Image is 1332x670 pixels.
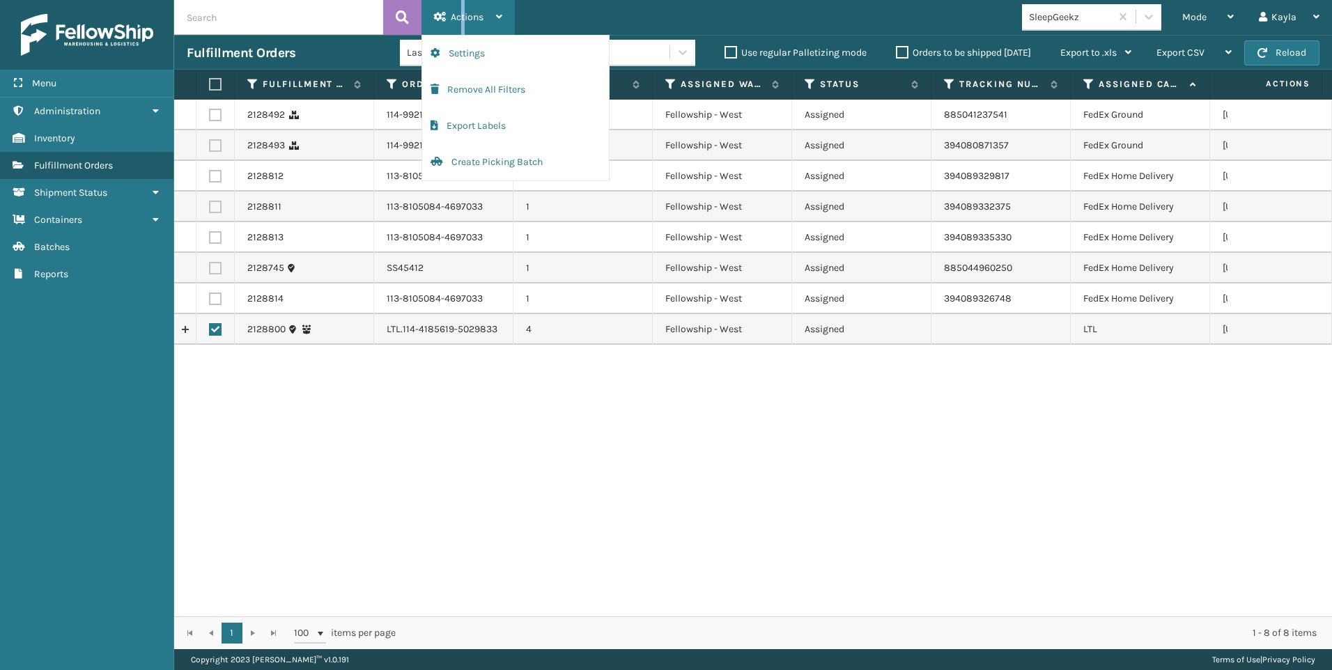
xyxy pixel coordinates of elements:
span: Reports [34,268,68,280]
td: Assigned [792,130,931,161]
button: Reload [1244,40,1319,65]
a: 2128811 [247,200,281,214]
td: Assigned [792,222,931,253]
span: Export CSV [1156,47,1205,59]
a: 394089326748 [944,293,1012,304]
td: 4 [513,314,653,345]
span: Menu [32,77,56,89]
a: 394089335330 [944,231,1012,243]
button: Remove All Filters [422,72,609,108]
a: 2128745 [247,261,284,275]
td: 114-9921567-3677807 [374,100,513,130]
td: Assigned [792,253,931,283]
td: FedEx Ground [1071,130,1210,161]
a: 2128493 [247,139,285,153]
td: Fellowship - West [653,192,792,222]
label: Assigned Warehouse [681,78,765,91]
a: 394089329817 [944,170,1009,182]
td: 1 [513,253,653,283]
td: 1 [513,192,653,222]
p: Copyright 2023 [PERSON_NAME]™ v 1.0.191 [191,649,349,670]
td: FedEx Home Delivery [1071,192,1210,222]
span: Mode [1182,11,1207,23]
span: items per page [294,623,396,644]
div: | [1212,649,1315,670]
a: 2128492 [247,108,285,122]
a: 2128813 [247,231,284,244]
div: Last 90 Days [407,45,515,60]
span: Fulfillment Orders [34,159,113,171]
td: Fellowship - West [653,222,792,253]
td: Fellowship - West [653,253,792,283]
label: Fulfillment Order Id [263,78,347,91]
span: Actions [1222,72,1319,95]
td: Assigned [792,283,931,314]
td: 113-8105084-4697033 [374,192,513,222]
td: 113-8105084-4697033 [374,222,513,253]
a: 2128814 [247,292,284,306]
td: Assigned [792,192,931,222]
td: LTL.114-4185619-5029833 [374,314,513,345]
span: Batches [34,241,70,253]
label: Tracking Number [959,78,1044,91]
a: Privacy Policy [1262,655,1315,664]
td: 113-8105084-4697033 [374,161,513,192]
td: LTL [1071,314,1210,345]
span: Shipment Status [34,187,107,198]
button: Settings [422,36,609,72]
td: FedEx Home Delivery [1071,253,1210,283]
label: Orders to be shipped [DATE] [896,47,1031,59]
td: Fellowship - West [653,161,792,192]
div: 1 - 8 of 8 items [415,626,1317,640]
td: Assigned [792,314,931,345]
td: 113-8105084-4697033 [374,283,513,314]
label: Assigned Carrier Service [1099,78,1183,91]
a: 1 [222,623,242,644]
a: 394089332375 [944,201,1011,212]
span: Actions [451,11,483,23]
td: Assigned [792,100,931,130]
td: Assigned [792,161,931,192]
td: Fellowship - West [653,130,792,161]
label: Order Number [402,78,486,91]
label: Use regular Palletizing mode [725,47,867,59]
img: logo [21,14,153,56]
td: Fellowship - West [653,314,792,345]
span: Containers [34,214,82,226]
td: FedEx Home Delivery [1071,222,1210,253]
div: SleepGeekz [1029,10,1112,24]
label: Status [820,78,904,91]
a: 885044960250 [944,262,1012,274]
td: 114-9921567-3677807 [374,130,513,161]
td: FedEx Home Delivery [1071,161,1210,192]
td: 1 [513,222,653,253]
td: SS45412 [374,253,513,283]
span: Export to .xls [1060,47,1117,59]
a: 885041237541 [944,109,1007,120]
span: Inventory [34,132,75,144]
td: FedEx Ground [1071,100,1210,130]
td: Fellowship - West [653,283,792,314]
a: Terms of Use [1212,655,1260,664]
button: Export Labels [422,108,609,144]
td: Fellowship - West [653,100,792,130]
h3: Fulfillment Orders [187,45,295,61]
span: 100 [294,626,315,640]
td: FedEx Home Delivery [1071,283,1210,314]
button: Create Picking Batch [422,144,609,180]
a: 2128800 [247,322,286,336]
a: 394080871357 [944,139,1009,151]
a: 2128812 [247,169,284,183]
span: Administration [34,105,100,117]
td: 1 [513,283,653,314]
